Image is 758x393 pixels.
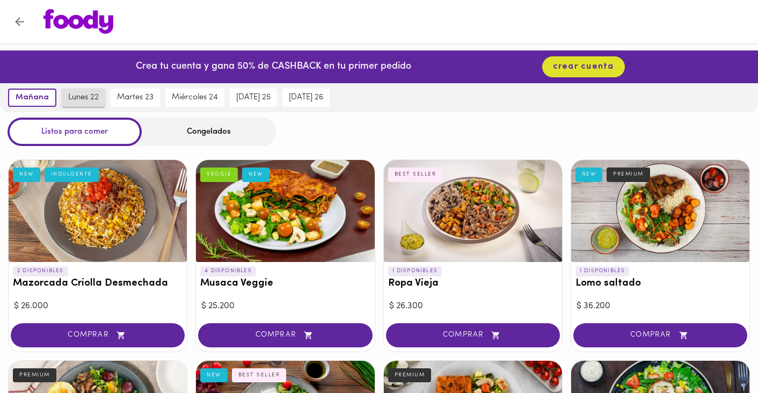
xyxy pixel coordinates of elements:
[242,168,269,181] div: NEW
[24,331,171,340] span: COMPRAR
[575,278,745,289] h3: Lomo saltado
[200,368,228,382] div: NEW
[587,331,734,340] span: COMPRAR
[11,323,185,347] button: COMPRAR
[8,118,142,146] div: Listos para comer
[136,60,411,74] p: Crea tu cuenta y gana 50% de CASHBACK en tu primer pedido
[13,278,183,289] h3: Mazorcada Criolla Desmechada
[111,89,160,107] button: martes 23
[389,300,557,312] div: $ 26.300
[172,93,218,103] span: miércoles 24
[212,331,359,340] span: COMPRAR
[68,93,99,103] span: lunes 22
[388,266,442,276] p: 1 DISPONIBLES
[14,300,181,312] div: $ 26.000
[13,368,56,382] div: PREMIUM
[696,331,747,382] iframe: Messagebird Livechat Widget
[196,160,374,262] div: Musaca Veggie
[13,168,40,181] div: NEW
[230,89,277,107] button: [DATE] 25
[201,300,369,312] div: $ 25.200
[388,278,558,289] h3: Ropa Vieja
[607,168,650,181] div: PREMIUM
[200,278,370,289] h3: Musaca Veggie
[575,266,630,276] p: 1 DISPONIBLES
[289,93,323,103] span: [DATE] 26
[282,89,330,107] button: [DATE] 26
[200,266,256,276] p: 4 DISPONIBLES
[198,323,372,347] button: COMPRAR
[117,93,154,103] span: martes 23
[571,160,749,262] div: Lomo saltado
[8,89,56,107] button: mañana
[6,9,33,35] button: Volver
[62,89,105,107] button: lunes 22
[577,300,744,312] div: $ 36.200
[9,160,187,262] div: Mazorcada Criolla Desmechada
[200,168,238,181] div: VEGGIE
[553,62,614,72] span: crear cuenta
[142,118,276,146] div: Congelados
[43,9,113,34] img: logo.png
[236,93,271,103] span: [DATE] 25
[16,93,49,103] span: mañana
[575,168,603,181] div: NEW
[13,266,68,276] p: 2 DISPONIBLES
[232,368,287,382] div: BEST SELLER
[384,160,562,262] div: Ropa Vieja
[399,331,546,340] span: COMPRAR
[45,168,99,181] div: INDULGENTE
[386,323,560,347] button: COMPRAR
[388,368,432,382] div: PREMIUM
[542,56,625,77] button: crear cuenta
[165,89,224,107] button: miércoles 24
[388,168,443,181] div: BEST SELLER
[573,323,747,347] button: COMPRAR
